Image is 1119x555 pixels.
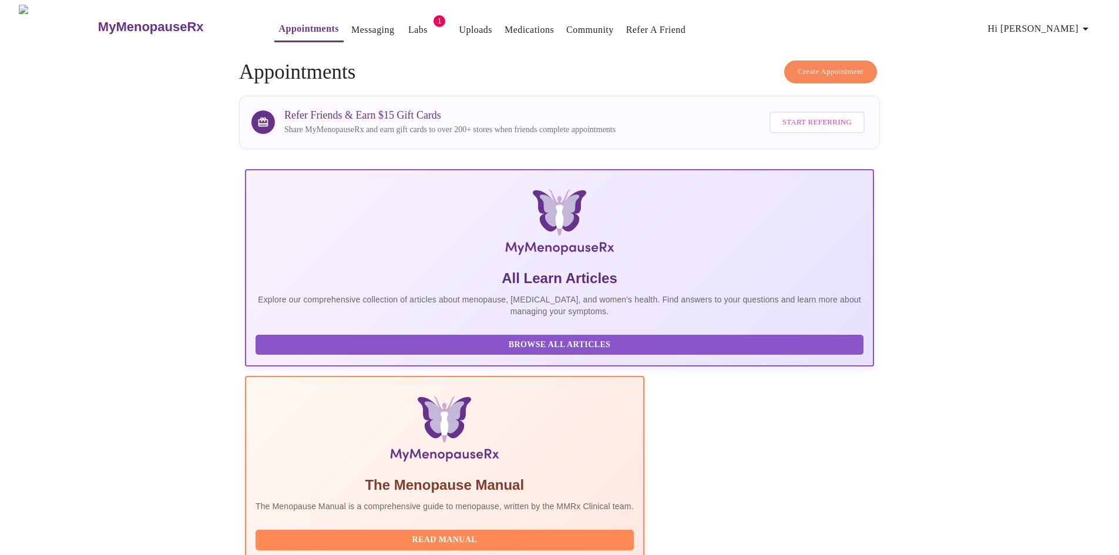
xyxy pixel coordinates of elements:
button: Read Manual [256,530,634,550]
span: Browse All Articles [267,338,852,352]
button: Hi [PERSON_NAME] [983,17,1097,41]
a: Refer a Friend [626,22,686,38]
img: MyMenopauseRx Logo [19,5,96,49]
p: Share MyMenopauseRx and earn gift cards to over 200+ stores when friends complete appointments [284,124,616,136]
a: Browse All Articles [256,339,866,349]
img: Menopause Manual [315,396,573,466]
span: 1 [434,15,445,27]
a: Messaging [351,22,394,38]
h5: The Menopause Manual [256,476,634,495]
a: Read Manual [256,534,637,544]
button: Appointments [274,17,344,42]
span: Create Appointment [798,65,863,79]
button: Labs [399,18,436,42]
a: MyMenopauseRx [96,6,250,48]
button: Community [562,18,619,42]
button: Uploads [454,18,497,42]
button: Medications [500,18,559,42]
p: The Menopause Manual is a comprehensive guide to menopause, written by the MMRx Clinical team. [256,500,634,512]
button: Browse All Articles [256,335,863,355]
p: Explore our comprehensive collection of articles about menopause, [MEDICAL_DATA], and women's hea... [256,294,863,317]
h4: Appointments [239,60,880,84]
h3: Refer Friends & Earn $15 Gift Cards [284,109,616,122]
button: Messaging [347,18,399,42]
a: Labs [408,22,428,38]
button: Start Referring [769,112,865,133]
a: Community [566,22,614,38]
a: Appointments [279,21,339,37]
h5: All Learn Articles [256,269,863,288]
button: Create Appointment [784,60,877,83]
span: Hi [PERSON_NAME] [988,21,1093,37]
a: Medications [505,22,554,38]
a: Uploads [459,22,492,38]
h3: MyMenopauseRx [98,19,204,35]
img: MyMenopauseRx Logo [350,189,769,260]
a: Start Referring [767,106,868,139]
span: Read Manual [267,533,622,547]
span: Start Referring [782,116,852,129]
button: Refer a Friend [621,18,691,42]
